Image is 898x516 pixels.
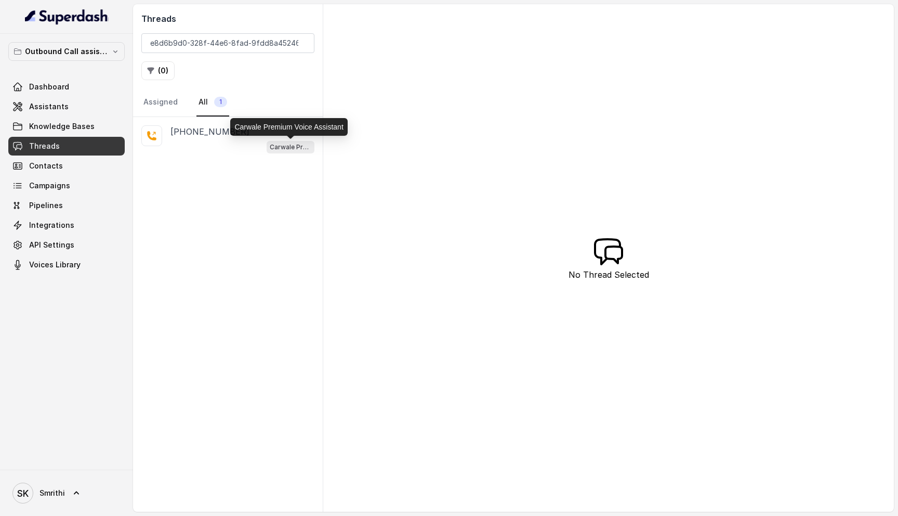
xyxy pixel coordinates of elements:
a: Assigned [141,88,180,117]
span: Knowledge Bases [29,121,95,132]
a: Pipelines [8,196,125,215]
a: Voices Library [8,255,125,274]
img: light.svg [25,8,109,25]
input: Search by Call ID or Phone Number [141,33,314,53]
text: SK [17,488,29,499]
a: Campaigns [8,176,125,195]
span: Voices Library [29,260,81,270]
p: [PHONE_NUMBER] [170,125,249,138]
span: Campaigns [29,180,70,191]
span: Dashboard [29,82,69,92]
a: Threads [8,137,125,156]
a: API Settings [8,236,125,254]
a: Assistants [8,97,125,116]
span: Pipelines [29,200,63,211]
span: Integrations [29,220,74,230]
a: Smrithi [8,479,125,508]
h2: Threads [141,12,314,25]
a: Knowledge Bases [8,117,125,136]
span: Assistants [29,101,69,112]
button: Outbound Call assistant [8,42,125,61]
p: Outbound Call assistant [25,45,108,58]
div: Carwale Premium Voice Assistant [230,118,347,136]
a: All1 [196,88,229,117]
p: Carwale Premium Voice Assistant [270,142,311,152]
button: (0) [141,61,175,80]
span: Threads [29,141,60,151]
span: Contacts [29,161,63,171]
span: 1 [214,97,227,107]
span: Smrithi [39,488,65,498]
span: API Settings [29,240,74,250]
p: No Thread Selected [569,268,649,281]
a: Contacts [8,157,125,175]
a: Integrations [8,216,125,235]
a: Dashboard [8,78,125,96]
nav: Tabs [141,88,314,117]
